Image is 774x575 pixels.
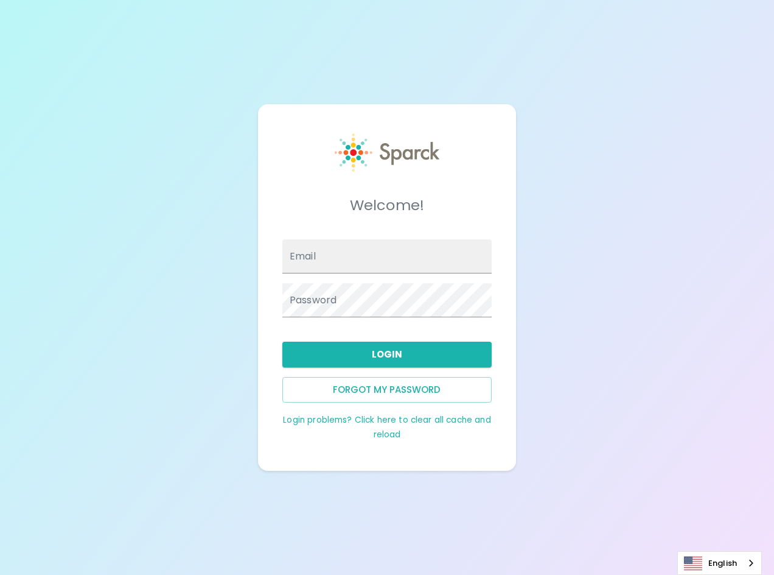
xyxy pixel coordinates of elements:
div: Language [677,551,762,575]
img: Sparck logo [335,133,439,172]
button: Login [282,342,492,367]
button: Forgot my password [282,377,492,403]
aside: Language selected: English [677,551,762,575]
a: Login problems? Click here to clear all cache and reload [283,414,490,440]
h5: Welcome! [282,196,492,215]
a: English [678,552,761,574]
